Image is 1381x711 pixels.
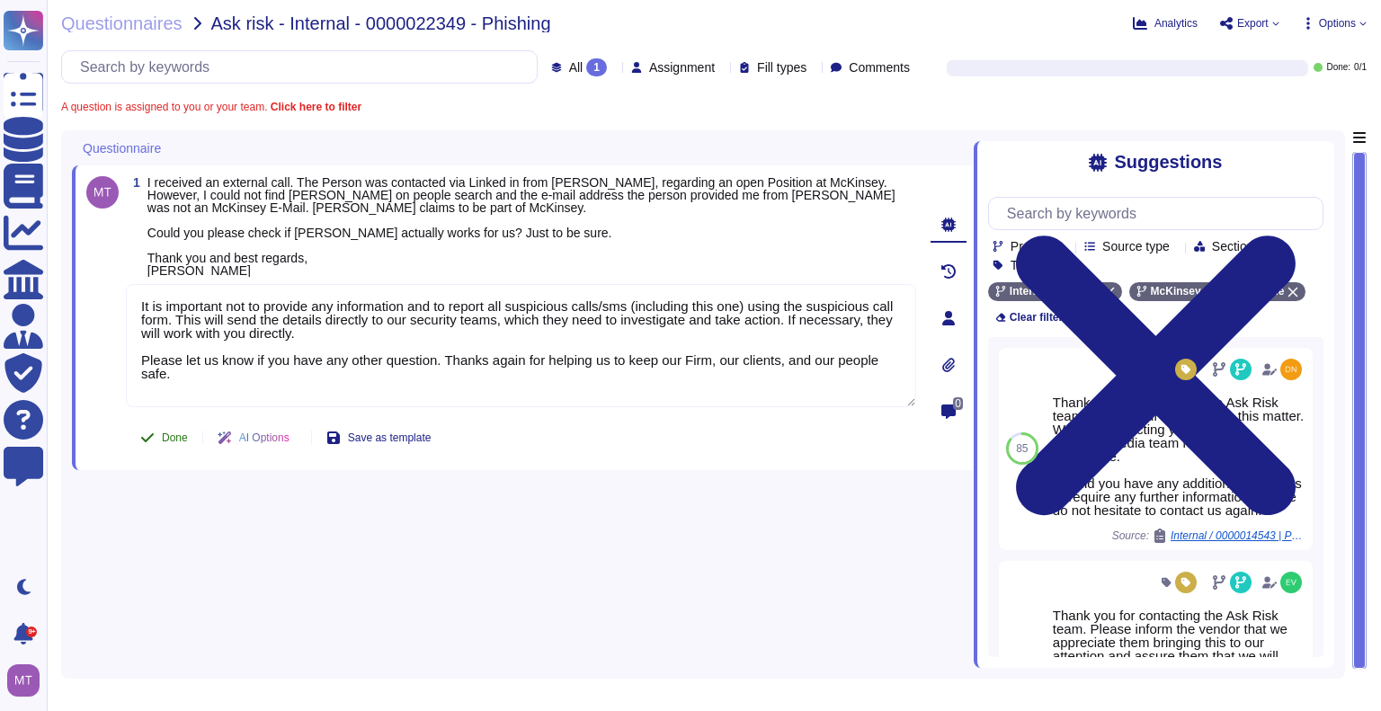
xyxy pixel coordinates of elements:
input: Search by keywords [71,51,537,83]
button: Done [126,420,202,456]
img: user [7,664,40,697]
span: All [569,61,584,74]
span: 0 / 1 [1354,63,1367,72]
input: Search by keywords [998,198,1323,229]
img: user [1280,359,1302,380]
img: user [86,176,119,209]
textarea: It is important not to provide any information and to report all suspicious calls/sms (including ... [126,284,916,407]
button: Save as template [312,420,446,456]
span: 85 [1016,443,1028,454]
span: Questionnaires [61,14,183,32]
span: Save as template [348,432,432,443]
span: Done: [1326,63,1350,72]
b: Click here to filter [267,101,361,113]
div: 9+ [26,627,37,637]
span: Export [1237,18,1269,29]
span: 0 [953,397,963,410]
span: Ask risk - Internal - 0000022349 - Phishing [211,14,551,32]
button: user [4,661,52,700]
img: user [1280,572,1302,593]
span: Assignment [649,61,715,74]
span: AI Options [239,432,290,443]
span: Fill types [757,61,806,74]
button: Analytics [1133,16,1198,31]
span: Options [1319,18,1356,29]
span: 1 [126,176,140,189]
span: Comments [849,61,910,74]
span: A question is assigned to you or your team. [61,102,361,112]
span: Done [162,432,188,443]
span: Questionnaire [83,142,161,155]
div: 1 [586,58,607,76]
span: I received an external call. The Person was contacted via Linked in from [PERSON_NAME], regarding... [147,175,895,278]
span: Analytics [1154,18,1198,29]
